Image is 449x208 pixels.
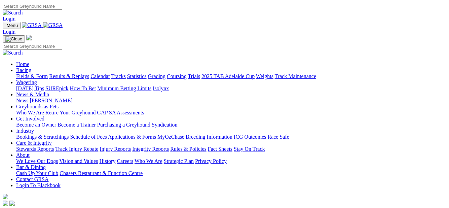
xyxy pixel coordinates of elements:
[22,22,42,28] img: GRSA
[153,85,169,91] a: Isolynx
[16,122,446,128] div: Get Involved
[16,158,58,164] a: We Love Our Dogs
[16,92,49,97] a: News & Media
[256,73,273,79] a: Weights
[117,158,133,164] a: Careers
[16,146,446,152] div: Care & Integrity
[58,122,96,128] a: Become a Trainer
[152,122,177,128] a: Syndication
[70,134,107,140] a: Schedule of Fees
[16,122,56,128] a: Become an Owner
[16,176,48,182] a: Contact GRSA
[70,85,96,91] a: How To Bet
[234,134,266,140] a: ICG Outcomes
[267,134,289,140] a: Race Safe
[97,85,151,91] a: Minimum Betting Limits
[16,158,446,164] div: About
[3,35,25,43] button: Toggle navigation
[108,134,156,140] a: Applications & Forms
[170,146,207,152] a: Rules & Policies
[3,29,15,35] a: Login
[30,98,72,103] a: [PERSON_NAME]
[99,158,115,164] a: History
[97,110,144,115] a: GAP SA Assessments
[148,73,165,79] a: Grading
[127,73,147,79] a: Statistics
[201,73,255,79] a: 2025 TAB Adelaide Cup
[16,110,44,115] a: Who We Are
[90,73,110,79] a: Calendar
[16,98,28,103] a: News
[16,67,31,73] a: Racing
[234,146,265,152] a: Stay On Track
[16,98,446,104] div: News & Media
[164,158,194,164] a: Strategic Plan
[16,170,58,176] a: Cash Up Your Club
[3,10,23,16] img: Search
[26,35,32,40] img: logo-grsa-white.png
[49,73,89,79] a: Results & Replays
[16,73,48,79] a: Fields & Form
[16,128,34,134] a: Industry
[167,73,187,79] a: Coursing
[16,116,44,122] a: Get Involved
[16,146,54,152] a: Stewards Reports
[16,152,30,158] a: About
[97,122,150,128] a: Purchasing a Greyhound
[3,3,62,10] input: Search
[208,146,232,152] a: Fact Sheets
[60,170,143,176] a: Chasers Restaurant & Function Centre
[111,73,126,79] a: Tracks
[275,73,316,79] a: Track Maintenance
[16,170,446,176] div: Bar & Dining
[9,201,15,206] img: twitter.svg
[16,134,69,140] a: Bookings & Scratchings
[16,182,61,188] a: Login To Blackbook
[195,158,227,164] a: Privacy Policy
[43,22,63,28] img: GRSA
[3,16,15,22] a: Login
[16,73,446,79] div: Racing
[16,110,446,116] div: Greyhounds as Pets
[3,50,23,56] img: Search
[16,134,446,140] div: Industry
[3,201,8,206] img: facebook.svg
[59,158,98,164] a: Vision and Values
[16,164,46,170] a: Bar & Dining
[16,140,52,146] a: Care & Integrity
[186,134,232,140] a: Breeding Information
[135,158,162,164] a: Who We Are
[7,23,18,28] span: Menu
[132,146,169,152] a: Integrity Reports
[157,134,184,140] a: MyOzChase
[3,22,21,29] button: Toggle navigation
[100,146,131,152] a: Injury Reports
[5,36,22,42] img: Close
[16,61,29,67] a: Home
[16,85,44,91] a: [DATE] Tips
[45,85,68,91] a: SUREpick
[3,43,62,50] input: Search
[3,194,8,199] img: logo-grsa-white.png
[45,110,96,115] a: Retire Your Greyhound
[16,85,446,92] div: Wagering
[188,73,200,79] a: Trials
[16,79,37,85] a: Wagering
[16,104,59,109] a: Greyhounds as Pets
[55,146,98,152] a: Track Injury Rebate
